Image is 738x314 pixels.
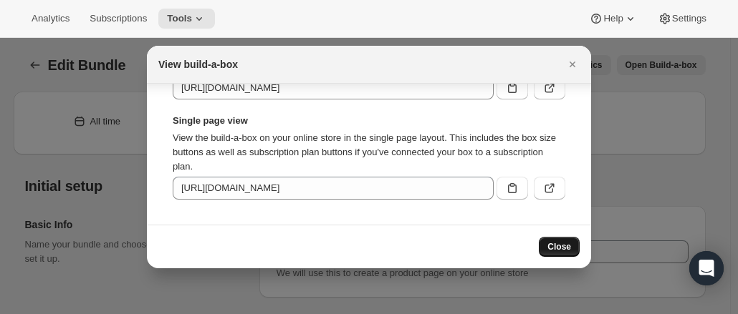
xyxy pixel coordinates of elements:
button: Help [580,9,646,29]
button: Close [539,237,580,257]
span: Analytics [32,13,70,24]
button: Settings [649,9,715,29]
span: Tools [167,13,192,24]
div: Open Intercom Messenger [689,251,724,285]
span: Settings [672,13,706,24]
span: Close [547,241,571,252]
span: Help [603,13,623,24]
button: Subscriptions [81,9,155,29]
button: Close [562,54,583,74]
p: View the build-a-box on your online store in the single page layout. This includes the box size b... [173,131,565,174]
span: Subscriptions [90,13,147,24]
h2: View build-a-box [158,57,238,72]
strong: Single page view [173,114,565,128]
button: Tools [158,9,215,29]
button: Analytics [23,9,78,29]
